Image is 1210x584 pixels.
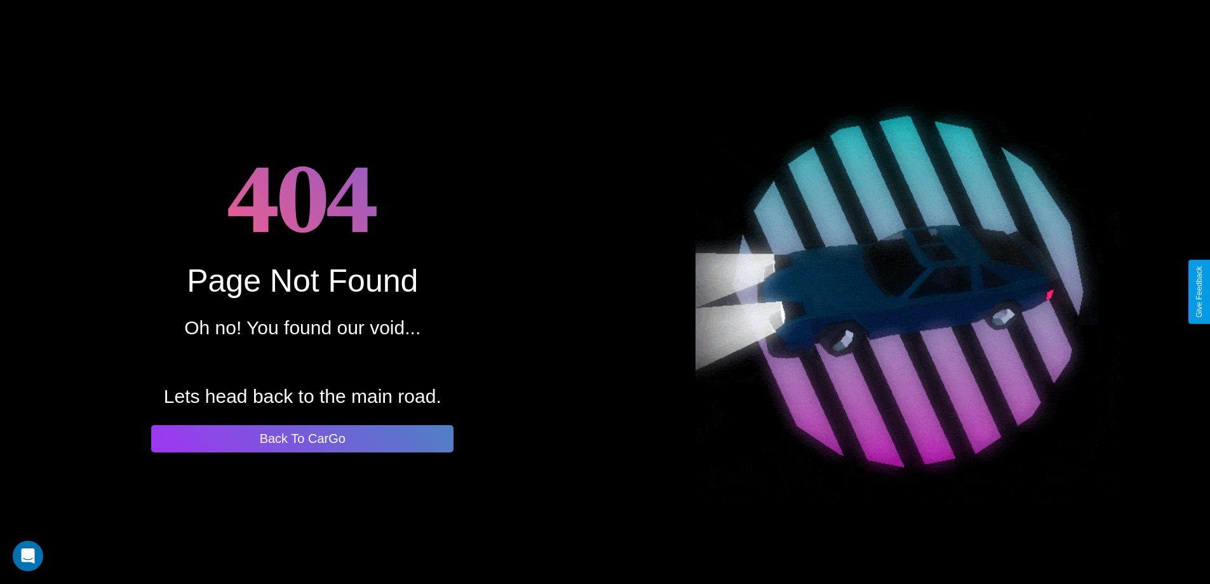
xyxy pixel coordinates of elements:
[1195,266,1204,318] div: Give Feedback
[187,262,418,299] div: Page Not Found
[13,541,43,571] div: Open Intercom Messenger
[151,425,454,452] button: Back To CarGo
[164,311,441,414] p: Oh no! You found our void... Lets head back to the main road.
[227,132,378,262] h1: 404
[696,80,1119,504] img: spinning car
